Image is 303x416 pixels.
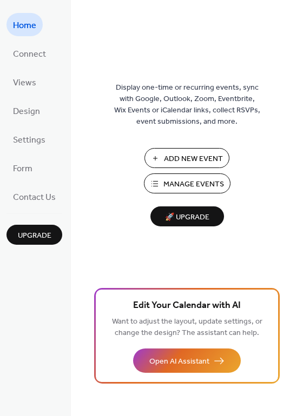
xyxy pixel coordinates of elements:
[6,225,62,245] button: Upgrade
[13,103,40,120] span: Design
[6,128,52,151] a: Settings
[6,13,43,36] a: Home
[6,185,62,208] a: Contact Us
[18,230,51,241] span: Upgrade
[114,82,260,128] span: Display one-time or recurring events, sync with Google, Outlook, Zoom, Eventbrite, Wix Events or ...
[157,210,218,225] span: 🚀 Upgrade
[133,348,241,373] button: Open AI Assistant
[144,173,230,193] button: Manage Events
[13,189,56,206] span: Contact Us
[6,99,47,122] a: Design
[13,160,32,177] span: Form
[112,314,262,340] span: Want to adjust the layout, update settings, or change the design? The assistant can help.
[164,153,223,165] span: Add New Event
[149,356,209,367] span: Open AI Assistant
[13,17,36,34] span: Home
[13,46,46,63] span: Connect
[144,148,229,168] button: Add New Event
[6,70,43,93] a: Views
[163,179,224,190] span: Manage Events
[13,75,36,91] span: Views
[133,298,241,313] span: Edit Your Calendar with AI
[13,132,45,149] span: Settings
[6,156,39,179] a: Form
[150,206,224,226] button: 🚀 Upgrade
[6,42,52,65] a: Connect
